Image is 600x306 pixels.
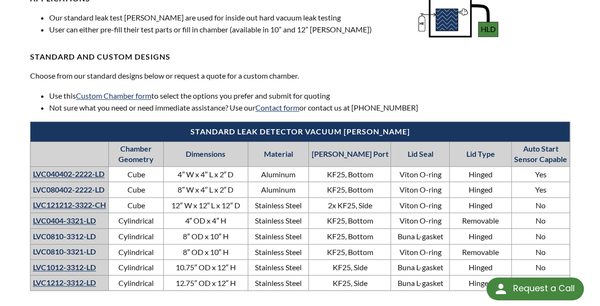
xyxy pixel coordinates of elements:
td: Removable [450,213,512,229]
td: Viton O-ring [391,213,450,229]
a: Custom Chamber form [76,91,151,100]
td: KF25, Bottom [309,244,391,260]
td: Stainless Steel [248,244,309,260]
td: Stainless Steel [248,213,309,229]
td: Aluminum [248,166,309,182]
p: Choose from our standard designs below or request a quote for a custom chamber. [30,70,570,82]
strong: STANDARD AND CUSTOM DESIGNS [30,52,170,61]
td: 2x KF25, Side [309,197,391,213]
li: Not sure what you need or need immediate assistance? Use our or contact us at [PHONE_NUMBER] [49,102,570,114]
td: Stainless Steel [248,228,309,244]
td: 8″ W x 4″ L x 2″ D [164,182,248,198]
th: Dimensions [164,142,248,166]
a: LVC1012-3312-LD [33,263,96,272]
td: Stainless Steel [248,197,309,213]
th: LVC0810-3321-LD [30,244,108,260]
td: No [512,244,570,260]
td: Removable [450,244,512,260]
td: Hinged [450,166,512,182]
div: Request a Call [513,277,574,299]
th: [PERSON_NAME] Port [309,142,391,166]
td: Hinged [450,197,512,213]
td: No [512,213,570,229]
img: round button [493,281,508,296]
td: Hinged [450,182,512,198]
td: Cube [108,182,163,198]
td: Viton O-ring [391,244,450,260]
td: Buna L-gasket [391,228,450,244]
li: User can either pre-fill their test parts or fill in chamber (available in 10” and 12” [PERSON_NA... [49,23,408,36]
td: KF25, Side [309,275,391,291]
td: Yes [512,182,570,198]
td: No [512,228,570,244]
td: 4″ W x 4″ L x 2″ D [164,166,248,182]
td: 8″ OD x 10″ H [164,228,248,244]
td: Stainless Steel [248,275,309,291]
td: Yes [512,166,570,182]
div: Request a Call [486,277,584,300]
td: Hinged [450,260,512,275]
th: Auto Start Sensor Capable [512,142,570,166]
h4: Standard Leak Detector Vacuum [PERSON_NAME] [35,127,565,137]
th: Lid Type [450,142,512,166]
td: KF25, Bottom [309,182,391,198]
a: LVC040402-2222-LD [33,169,105,178]
td: Cylindrical [108,260,163,275]
td: KF25, Bottom [309,166,391,182]
td: 8″ OD x 10″ H [164,244,248,260]
td: Viton O-ring [391,197,450,213]
td: Hinged [450,275,512,291]
li: Use this to select the options you prefer and submit for quoting [49,90,570,102]
td: Cube [108,166,163,182]
td: 12.75″ OD x 12″ H [164,275,248,291]
td: Cylindrical [108,213,163,229]
td: KF25, Bottom [309,213,391,229]
a: LVC0404-3321-LD [33,216,96,225]
td: Cylindrical [108,244,163,260]
td: No [512,260,570,275]
td: 10.75″ OD x 12″ H [164,260,248,275]
td: KF25, Side [309,260,391,275]
th: Chamber Geometry [108,142,163,166]
td: Hinged [450,228,512,244]
th: Material [248,142,309,166]
th: Lid Seal [391,142,450,166]
th: LVC080402-2222-LD [30,182,108,198]
a: LVC1212-3312-LD [33,278,96,287]
th: LVC0810-3312-LD [30,228,108,244]
a: Contact form [255,103,299,112]
td: 12″ W x 12″ L x 12″ D [164,197,248,213]
li: Our standard leak test [PERSON_NAME] are used for inside out hard vacuum leak testing [49,11,408,24]
td: 4″ OD x 4″ H [164,213,248,229]
td: KF25, Bottom [309,228,391,244]
td: Buna L-gasket [391,260,450,275]
td: Cylindrical [108,228,163,244]
td: Aluminum [248,182,309,198]
td: Cube [108,197,163,213]
td: Viton O-ring [391,182,450,198]
td: Buna L-gasket [391,275,450,291]
td: Cylindrical [108,275,163,291]
td: No [512,197,570,213]
a: LVC121212-3322-CH [33,200,106,209]
td: Viton O-ring [391,166,450,182]
td: Stainless Steel [248,260,309,275]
